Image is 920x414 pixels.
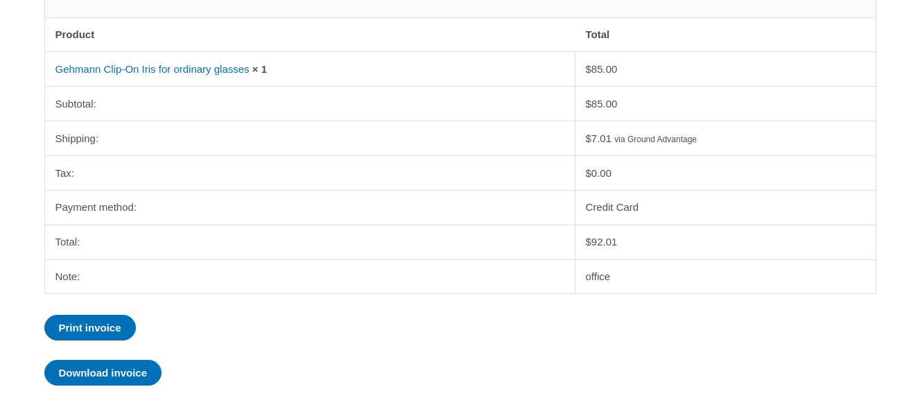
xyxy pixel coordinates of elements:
[45,259,575,294] th: Note:
[586,236,618,248] span: 92.01
[252,63,267,75] strong: × 1
[586,63,591,75] span: $
[45,190,575,225] th: Payment method:
[586,167,612,179] span: 0.00
[586,98,591,110] span: $
[586,132,591,144] span: $
[55,63,250,75] a: Gehmann Clip-On Iris for ordinary glasses
[45,86,575,121] th: Subtotal:
[44,315,136,340] a: Print invoice
[614,135,697,144] small: via Ground Advantage
[575,259,876,294] td: office
[586,167,591,179] span: $
[45,225,575,259] th: Total:
[586,98,618,110] span: 85.00
[575,18,876,52] th: Total
[45,121,575,155] th: Shipping:
[44,360,162,386] a: Download invoice
[575,190,876,225] td: Credit Card
[586,236,591,248] span: $
[45,155,575,190] th: Tax:
[586,132,612,144] span: 7.01
[45,18,575,52] th: Product
[586,63,618,75] bdi: 85.00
